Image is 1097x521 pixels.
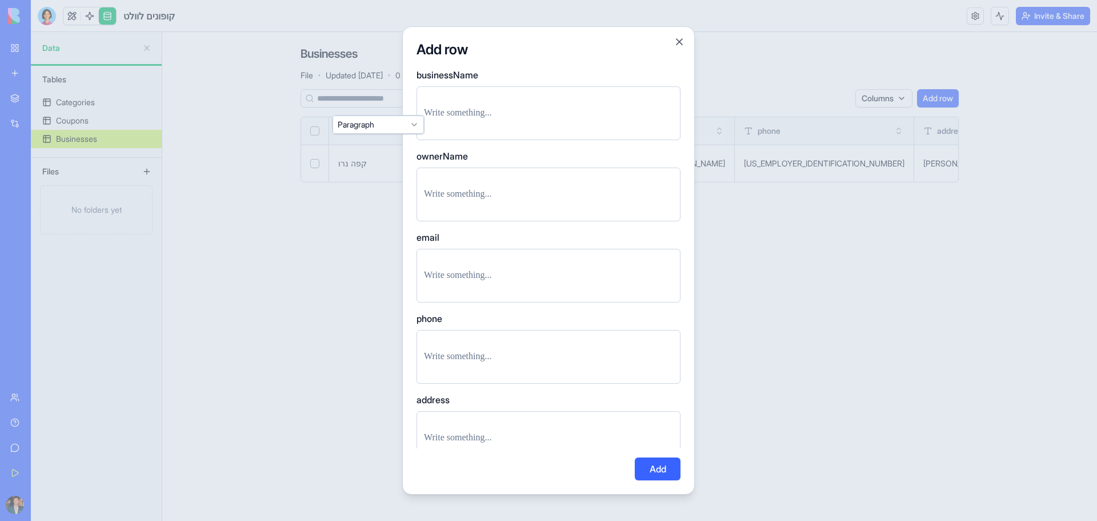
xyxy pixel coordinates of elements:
[674,36,685,47] button: Close
[417,312,680,325] label: phone
[635,458,680,480] button: Add
[417,149,680,163] label: ownerName
[417,393,680,407] label: address
[417,230,680,244] label: email
[417,68,680,82] label: businessName
[417,41,680,59] h2: Add row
